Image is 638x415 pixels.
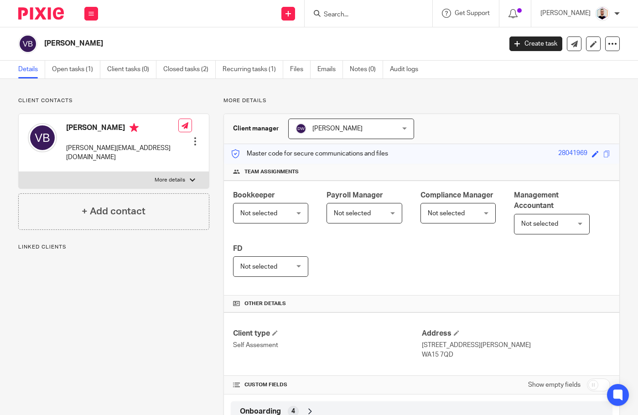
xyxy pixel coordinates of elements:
[595,6,610,21] img: Andy2022.png
[18,97,209,104] p: Client contacts
[455,10,490,16] span: Get Support
[327,192,383,199] span: Payroll Manager
[52,61,100,78] a: Open tasks (1)
[18,61,45,78] a: Details
[390,61,425,78] a: Audit logs
[28,123,57,152] img: svg%3E
[233,245,243,252] span: FD
[233,192,275,199] span: Bookkeeper
[244,168,299,176] span: Team assignments
[233,124,279,133] h3: Client manager
[428,210,465,217] span: Not selected
[422,341,610,350] p: [STREET_ADDRESS][PERSON_NAME]
[290,61,311,78] a: Files
[312,125,363,132] span: [PERSON_NAME]
[528,380,581,389] label: Show empty fields
[44,39,405,48] h2: [PERSON_NAME]
[240,210,277,217] span: Not selected
[514,192,559,209] span: Management Accountant
[509,36,562,51] a: Create task
[233,329,421,338] h4: Client type
[223,61,283,78] a: Recurring tasks (1)
[420,192,493,199] span: Compliance Manager
[240,264,277,270] span: Not selected
[317,61,343,78] a: Emails
[66,123,178,135] h4: [PERSON_NAME]
[521,221,558,227] span: Not selected
[18,7,64,20] img: Pixie
[155,176,185,184] p: More details
[296,123,306,134] img: svg%3E
[223,97,620,104] p: More details
[422,350,610,359] p: WA15 7QD
[233,341,421,350] p: Self Assesment
[244,300,286,307] span: Other details
[323,11,405,19] input: Search
[107,61,156,78] a: Client tasks (0)
[233,381,421,389] h4: CUSTOM FIELDS
[540,9,591,18] p: [PERSON_NAME]
[18,244,209,251] p: Linked clients
[18,34,37,53] img: svg%3E
[66,144,178,162] p: [PERSON_NAME][EMAIL_ADDRESS][DOMAIN_NAME]
[334,210,371,217] span: Not selected
[422,329,610,338] h4: Address
[130,123,139,132] i: Primary
[163,61,216,78] a: Closed tasks (2)
[82,204,145,218] h4: + Add contact
[350,61,383,78] a: Notes (0)
[231,149,388,158] p: Master code for secure communications and files
[558,149,587,159] div: 28041969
